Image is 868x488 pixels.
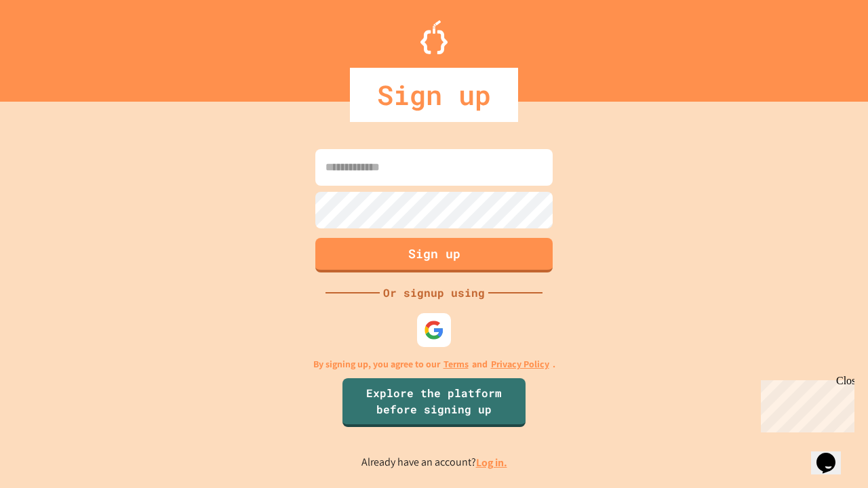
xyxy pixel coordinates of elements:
[342,378,526,427] a: Explore the platform before signing up
[443,357,469,371] a: Terms
[380,285,488,301] div: Or signup using
[315,238,553,272] button: Sign up
[755,375,854,432] iframe: chat widget
[361,454,507,471] p: Already have an account?
[476,455,507,470] a: Log in.
[420,20,448,54] img: Logo.svg
[5,5,94,86] div: Chat with us now!Close
[424,320,444,340] img: google-icon.svg
[350,68,518,122] div: Sign up
[811,434,854,474] iframe: chat widget
[491,357,549,371] a: Privacy Policy
[313,357,555,371] p: By signing up, you agree to our and .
